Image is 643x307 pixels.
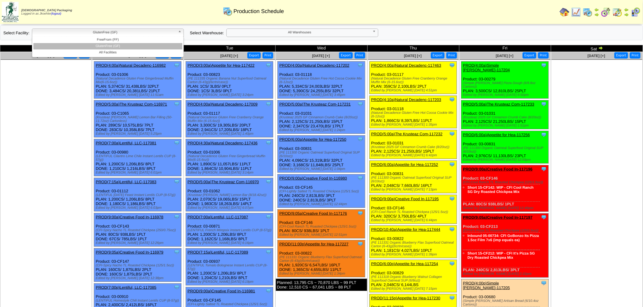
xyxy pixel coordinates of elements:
[463,116,548,119] div: (Krusteaz 2025 GF Cinnamon Crumb Cake (8/20oz))
[263,52,273,59] button: Print
[96,241,181,245] div: Edited by [PERSON_NAME] [DATE] 12:26pm
[461,62,548,99] div: Product: 03-00279 PLAN: 3,500CS / 12,810LBS / 25PLT
[371,153,457,157] div: Edited by [PERSON_NAME] [DATE] 6:42pm
[279,137,346,142] a: PROD(6:00a)Appetite for Hea-117250
[186,248,273,285] div: Product: 03-00937 PLAN: 1,200CS / 1,206LBS / 8PLT DONE: 1,204CS / 1,210LBS / 8PLT
[94,139,181,176] div: Product: 03-00980 PLAN: 1,200CS / 1,206LBS / 8PLT DONE: 1,210CS / 1,216LBS / 8PLT
[35,29,176,36] span: GlutenFree (GF)
[538,52,549,59] button: Print
[278,240,365,277] div: Product: 03-00822 PLAN: 1,920CS / 6,547LBS / 16PLT DONE: 1,365CS / 4,655LBS / 11PLT
[461,214,548,278] div: Product: 03-CF213 PLAN: 240CS / 2,813LBS / 3PLT
[96,215,163,219] a: PROD(9:00a)Creative Food In-116978
[279,63,349,68] a: PROD(4:00a)Natural Decadenc-117202
[461,131,548,164] div: Product: 03-00831 PLAN: 2,976CS / 11,130LBS / 23PLT
[187,102,258,106] a: PROD(4:00a)Natural Decadenc-117009
[223,6,232,16] img: calendarprod.gif
[186,62,273,99] div: Product: 03-00823 PLAN: 1CS / 3LBS / 0PLT DONE: 1CS / 3LBS / 0PLT
[96,141,156,145] a: PROD(7:00a)Lentiful, LLC-117081
[496,54,514,58] span: [DATE] [+]
[96,228,181,232] div: (CFI-Spicy Nacho TL Roasted Chickpea (250/0.75oz))
[446,52,457,59] button: Print
[174,140,180,146] img: Tooltip
[339,52,353,59] button: Export
[461,100,548,129] div: Product: 03-01031 PLAN: 2,125CS / 21,250LBS / 15PLT
[187,241,273,245] div: Edited by [PERSON_NAME] [DATE] 6:16pm
[96,299,181,302] div: (LENTIFUL Homestyle Chili Instant Lentils CUP (8-57g))
[96,63,166,68] a: PROD(4:00a)Natural Decadenc-116982
[357,136,363,142] img: Tooltip
[370,62,457,94] div: Product: 03-01117 PLAN: 359CS / 2,100LBS / 2PLT
[279,167,365,171] div: Edited by [PERSON_NAME] [DATE] 1:04pm
[266,288,272,294] img: Tooltip
[371,241,457,248] div: (PE 111331 Organic Blueberry Flax Superfood Oatmeal Carton (6-43g)(6crtn/case))
[371,176,457,183] div: (PE 111300 Organic Oatmeal Superfood Original SUP (6/10oz))
[463,167,533,171] a: PROD(9:00a)Creative Food In-117196
[278,210,365,238] div: Product: 03-CF146 PLAN: 80CS / 938LBS / 1PLT
[279,116,365,119] div: (Krusteaz 2025 GF Cinnamon Crumb Cake (8/20oz))
[371,197,439,201] a: PROD(9:00a)Creative Food In-117195
[463,93,548,97] div: Edited by [PERSON_NAME] [DATE] 6:50pm
[279,93,365,97] div: Edited by [PERSON_NAME] [DATE] 3:45pm
[187,289,255,293] a: PROD(9:00a)Creative Food In-116981
[186,100,273,137] div: Product: 03-01117 PLAN: 3,300CS / 19,305LBS / 20PLT DONE: 2,941CS / 17,205LBS / 18PLT
[560,7,569,17] img: home.gif
[371,123,457,127] div: Edited by [PERSON_NAME] [DATE] 1:35pm
[371,132,443,136] a: PROD(5:00a)The Krusteaz Com-117232
[630,52,641,59] button: Print
[220,54,238,58] span: [DATE] [+]
[187,154,273,162] div: (Natural Decadence Gluten Free Gingerbread Muffin Mix(6-15.6oz))
[279,233,365,237] div: Edited by [PERSON_NAME] [DATE] 12:51pm
[371,145,457,149] div: (Krusteaz 2025 GF Cinnamon Crumb Cake (8/20oz))
[187,193,273,197] div: (Krusteaz [PERSON_NAME] Lemon Bar (8/18.42oz))
[371,218,457,222] div: Edited by [PERSON_NAME] [DATE] 6:44pm
[279,211,347,216] a: PROD(9:05a)Creative Food In-117176
[449,161,455,167] img: Tooltip
[404,54,422,58] a: [DATE] [+]
[371,210,457,214] div: (CFI-Cool Ranch TL Roasted Chickpea (125/1.5oz))
[463,272,548,276] div: Edited by [PERSON_NAME] [DATE] 2:22pm
[523,52,536,59] button: Export
[266,214,272,220] img: Tooltip
[187,280,273,284] div: Edited by [PERSON_NAME] [DATE] 6:19pm
[449,196,455,202] img: Tooltip
[187,116,273,123] div: (Natural Decadence Gluten Free Cranberry Orange Muffin Mix (6-15.6oz))
[96,264,181,267] div: (CFI-Spicy Nacho TL Roasted Chickpea (125/1.5oz))
[186,178,273,211] div: Product: 03-01062 PLAN: 2,070CS / 19,065LBS / 15PLT DONE: 1,983CS / 18,263LBS / 14PLT
[96,171,181,174] div: Edited by [PERSON_NAME] [DATE] 6:01pm
[186,213,273,247] div: Product: 03-00871 PLAN: 1,200CS / 1,206LBS / 8PLT DONE: 1,162CS / 1,168LBS / 8PLT
[463,229,548,232] div: (CFI-It's Pizza TL Roasted Chickpea (125/1.5oz))
[96,206,181,210] div: Edited by [PERSON_NAME] [DATE] 6:03pm
[247,52,261,59] button: Export
[279,190,365,193] div: (CFI-Lightly Salted TL Roasted Chickpea (125/1.5oz))
[468,234,539,242] a: Inbound 05-00734: CFI GoBonzo Its Pizza 1.5oz Film 7x6 (imp equals ea)
[279,102,351,106] a: PROD(5:00a)The Krusteaz Com-117231
[187,171,273,174] div: Edited by [PERSON_NAME] [DATE] 3:14pm
[279,77,365,84] div: (Natural Decadence Gluten Free Hot Cocoa Cookie Mix (6-12oz))
[21,9,72,12] span: [DEMOGRAPHIC_DATA] Packaging
[371,261,438,266] a: PROD(6:00p)Appetite for Hea-117254
[370,226,457,258] div: Product: 03-00822 PLAN: 1,181CS / 4,027LBS / 10PLT
[266,101,272,107] img: Tooltip
[357,175,363,181] img: Tooltip
[96,193,181,197] div: (LENTIFUL [DATE] Feast Instant Lentils CUP (8-57g))
[266,140,272,146] img: Tooltip
[357,210,363,216] img: Tooltip
[3,29,184,37] div: Select Facility:
[551,45,643,52] td: Sat
[278,62,365,99] div: Product: 03-01118 PLAN: 5,334CS / 24,003LBS / 32PLT DONE: 5,390CS / 24,255LBS / 32PLT
[96,93,181,97] div: Edited by [PERSON_NAME] [DATE] 11:51am
[357,241,363,247] img: Tooltip
[463,102,535,106] a: PROD(5:00a)The Krusteaz Com-117233
[463,281,510,290] a: PROD(4:00p)Simple [PERSON_NAME]-117205
[94,178,181,211] div: Product: 03-01112 PLAN: 1,200CS / 1,206LBS / 8PLT DONE: 1,180CS / 1,186LBS / 8PLT
[94,100,181,137] div: Product: 03-C1065 PLAN: 289CS / 10,575LBS / 7PLT DONE: 283CS / 10,358LBS / 7PLT
[33,49,182,56] li: All Facilities
[613,7,622,17] img: calendarinout.gif
[468,251,535,260] a: Short 15-CF212: WIP - CFI It's Pizza SG Dry Roasted Chickpea Mix
[357,101,363,107] img: Tooltip
[174,62,180,68] img: Tooltip
[187,93,273,97] div: Edited by [PERSON_NAME] [DATE] 3:24pm
[279,272,365,275] div: Edited by [PERSON_NAME] [DATE] 1:34pm
[96,180,156,184] a: PROD(7:15a)Lentiful, LLC-117083
[449,62,455,68] img: Tooltip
